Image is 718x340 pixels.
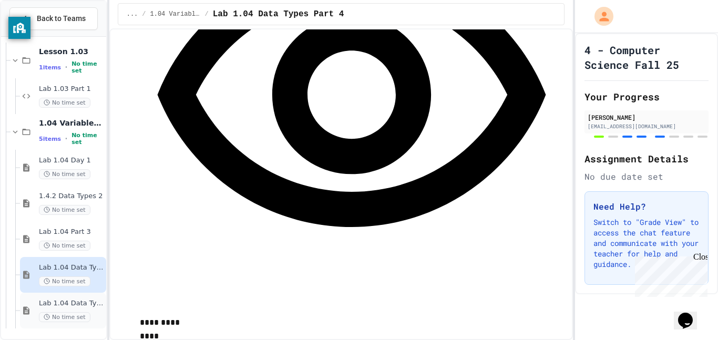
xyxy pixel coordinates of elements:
[39,263,104,272] span: Lab 1.04 Data Types Part 4
[9,7,98,30] button: Back to Teams
[71,60,104,74] span: No time set
[71,132,104,146] span: No time set
[588,112,705,122] div: [PERSON_NAME]
[150,10,201,18] span: 1.04 Variables and User Input
[584,170,709,183] div: No due date set
[39,312,90,322] span: No time set
[39,118,104,128] span: 1.04 Variables and User Input
[584,151,709,166] h2: Assignment Details
[39,205,90,215] span: No time set
[39,64,61,71] span: 1 items
[588,122,705,130] div: [EMAIL_ADDRESS][DOMAIN_NAME]
[39,241,90,251] span: No time set
[593,200,700,213] h3: Need Help?
[584,43,709,72] h1: 4 - Computer Science Fall 25
[39,169,90,179] span: No time set
[205,10,209,18] span: /
[674,298,707,329] iframe: chat widget
[631,252,707,297] iframe: chat widget
[65,135,67,143] span: •
[584,89,709,104] h2: Your Progress
[39,85,104,94] span: Lab 1.03 Part 1
[39,276,90,286] span: No time set
[583,4,616,28] div: My Account
[39,136,61,142] span: 5 items
[593,217,700,270] p: Switch to "Grade View" to access the chat feature and communicate with your teacher for help and ...
[37,13,86,24] span: Back to Teams
[39,98,90,108] span: No time set
[39,47,104,56] span: Lesson 1.03
[4,4,73,67] div: Chat with us now!Close
[65,63,67,71] span: •
[39,192,104,201] span: 1.4.2 Data Types 2
[213,8,344,20] span: Lab 1.04 Data Types Part 4
[39,228,104,236] span: Lab 1.04 Part 3
[142,10,146,18] span: /
[127,10,138,18] span: ...
[39,156,104,165] span: Lab 1.04 Day 1
[39,299,104,308] span: Lab 1.04 Data Types Part 5
[8,17,30,39] button: privacy banner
